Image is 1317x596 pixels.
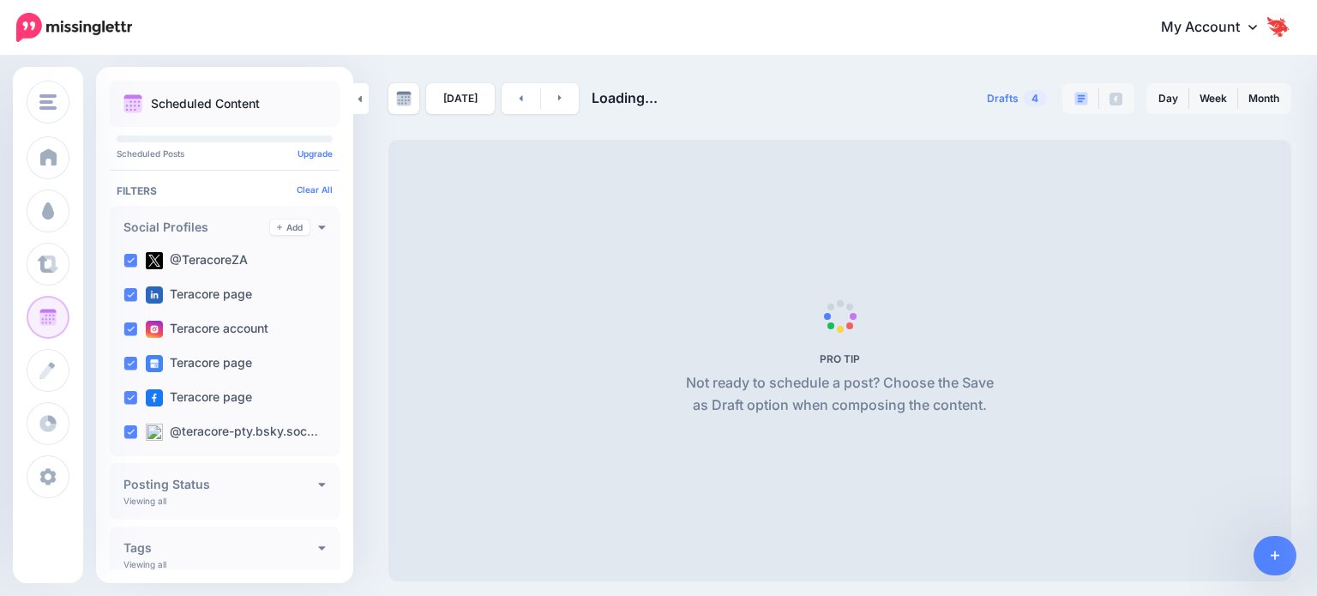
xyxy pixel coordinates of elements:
[679,352,1001,365] h5: PRO TIP
[123,94,142,113] img: calendar.png
[592,89,658,106] span: Loading...
[151,98,260,110] p: Scheduled Content
[1074,92,1088,105] img: paragraph-boxed.png
[146,355,252,372] label: Teracore page
[123,479,318,491] h4: Posting Status
[146,252,248,269] label: @TeracoreZA
[146,286,252,304] label: Teracore page
[146,424,318,441] label: @teracore-pty.bsky.soc…
[39,94,57,110] img: menu.png
[146,389,252,406] label: Teracore page
[123,542,318,554] h4: Tags
[270,220,310,235] a: Add
[298,148,333,159] a: Upgrade
[146,355,163,372] img: google_business-square.png
[679,372,1001,417] p: Not ready to schedule a post? Choose the Save as Draft option when composing the content.
[123,496,166,506] p: Viewing all
[146,286,163,304] img: linkedin-square.png
[146,321,163,338] img: instagram-square.png
[146,321,268,338] label: Teracore account
[1110,93,1122,105] img: facebook-grey-square.png
[1144,7,1291,49] a: My Account
[16,13,132,42] img: Missinglettr
[297,184,333,195] a: Clear All
[146,424,163,441] img: bluesky-square.png
[146,389,163,406] img: facebook-square.png
[117,149,333,158] p: Scheduled Posts
[1148,85,1188,112] a: Day
[123,559,166,569] p: Viewing all
[123,221,270,233] h4: Social Profiles
[396,91,412,106] img: calendar-grey-darker.png
[146,252,163,269] img: twitter-square.png
[1023,90,1047,106] span: 4
[1238,85,1290,112] a: Month
[977,83,1057,114] a: Drafts4
[426,83,495,114] a: [DATE]
[987,93,1019,104] span: Drafts
[1189,85,1237,112] a: Week
[117,184,333,197] h4: Filters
